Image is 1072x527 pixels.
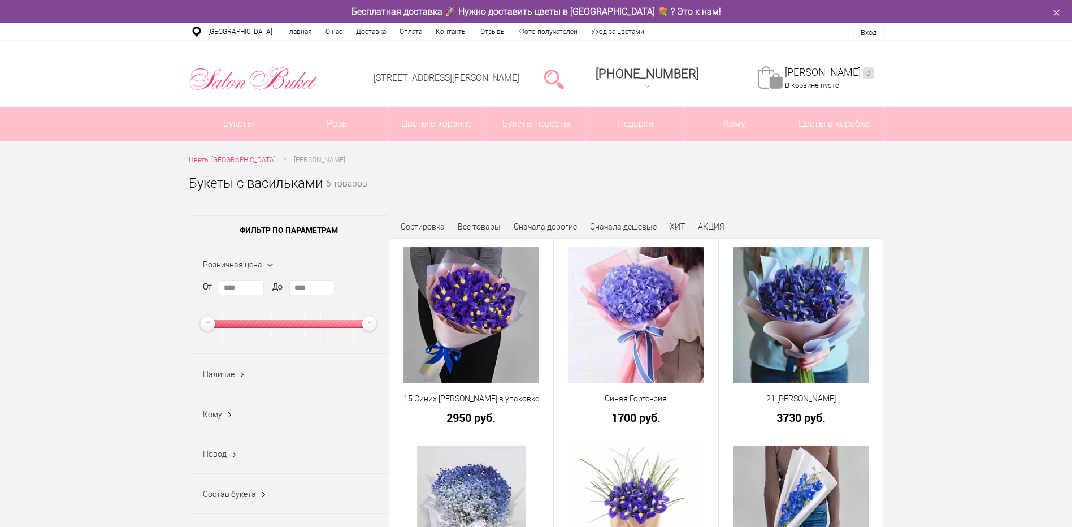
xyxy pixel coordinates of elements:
[180,6,892,18] div: Бесплатная доставка 🚀 Нужно доставить цветы в [GEOGRAPHIC_DATA] 💐 ? Это к нам!
[189,173,323,193] h1: Букеты с васильками
[349,23,393,40] a: Доставка
[189,154,276,166] a: Цветы [GEOGRAPHIC_DATA]
[514,222,577,231] a: Сначала дорогие
[474,23,513,40] a: Отзывы
[326,180,367,207] small: 6 товаров
[568,247,704,383] img: Синяя Гортензия
[288,107,387,141] a: Розы
[863,67,874,79] ins: 0
[586,107,685,141] a: Подарки
[698,222,724,231] a: АКЦИЯ
[513,23,584,40] a: Фото получателей
[785,81,839,89] span: В корзине пусто
[561,393,711,405] a: Синяя Гортензия
[397,412,546,424] a: 2950 руб.
[403,247,539,383] img: 15 Синих Ирисов в упаковке
[733,247,869,383] img: 21 Синий Ирис
[429,23,474,40] a: Контакты
[203,450,227,459] span: Повод
[561,412,711,424] a: 1700 руб.
[785,66,874,79] a: [PERSON_NAME]
[189,156,276,164] span: Цветы [GEOGRAPHIC_DATA]
[203,410,222,419] span: Кому
[670,222,685,231] a: ХИТ
[589,63,706,95] a: [PHONE_NUMBER]
[294,156,345,164] span: [PERSON_NAME]
[487,107,585,141] a: Букеты невесты
[584,23,651,40] a: Уход за цветами
[590,222,657,231] a: Сначала дешевые
[279,23,319,40] a: Главная
[189,216,389,244] span: Фильтр по параметрам
[388,107,487,141] a: Цветы в корзине
[189,64,318,93] img: Цветы Нижний Новгород
[726,412,876,424] a: 3730 руб.
[189,107,288,141] a: Букеты
[397,393,546,405] a: 15 Синих [PERSON_NAME] в упаковке
[201,23,279,40] a: [GEOGRAPHIC_DATA]
[726,393,876,405] a: 21 [PERSON_NAME]
[203,490,256,499] span: Состав букета
[401,222,445,231] span: Сортировка
[685,107,784,141] span: Кому
[374,72,519,83] a: [STREET_ADDRESS][PERSON_NAME]
[861,28,876,37] a: Вход
[203,260,262,269] span: Розничная цена
[596,67,699,81] span: [PHONE_NUMBER]
[784,107,883,141] a: Цветы в коробке
[393,23,429,40] a: Оплата
[203,281,212,293] label: От
[458,222,501,231] a: Все товары
[319,23,349,40] a: О нас
[203,370,235,379] span: Наличие
[272,281,283,293] label: До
